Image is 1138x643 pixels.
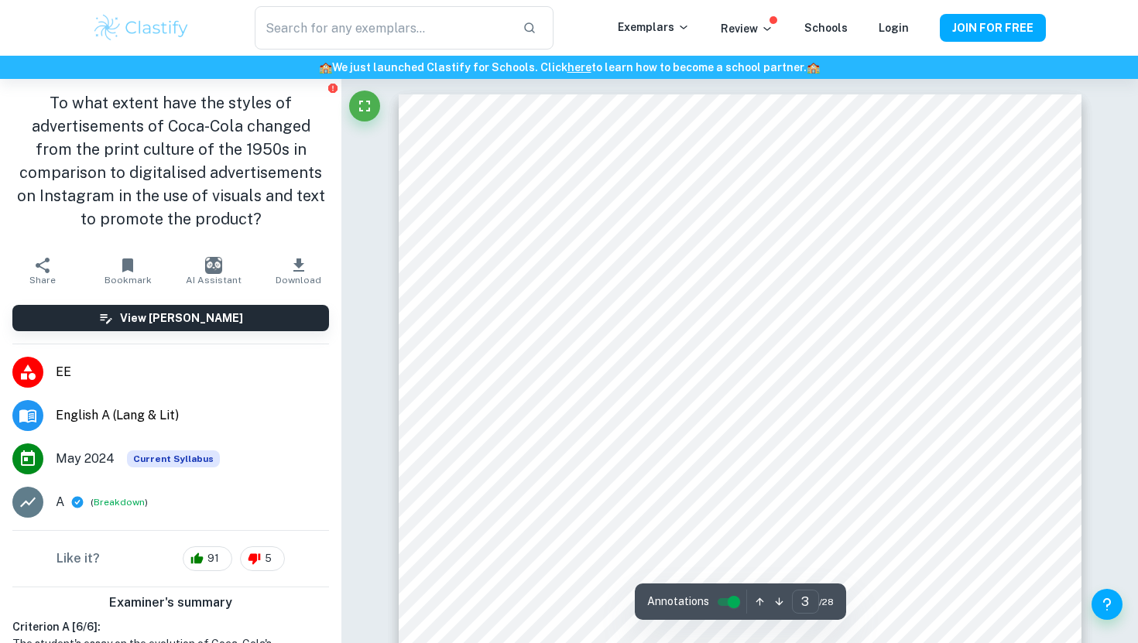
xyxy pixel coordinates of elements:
[12,91,329,231] h1: To what extent have the styles of advertisements of Coca-Cola changed from the print culture of t...
[56,406,329,425] span: English A (Lang & Lit)
[205,257,222,274] img: AI Assistant
[186,275,242,286] span: AI Assistant
[819,595,834,609] span: / 28
[12,618,329,635] h6: Criterion A [ 6 / 6 ]:
[349,91,380,121] button: Fullscreen
[327,82,338,94] button: Report issue
[127,450,220,467] div: This exemplar is based on the current syllabus. Feel free to refer to it for inspiration/ideas wh...
[1092,589,1123,620] button: Help and Feedback
[618,19,690,36] p: Exemplars
[256,249,341,292] button: Download
[199,551,228,566] span: 91
[171,249,256,292] button: AI Assistant
[567,61,591,74] a: here
[91,495,148,510] span: ( )
[240,546,285,571] div: 5
[56,450,115,468] span: May 2024
[85,249,170,292] button: Bookmark
[256,551,280,566] span: 5
[879,22,909,34] a: Login
[120,310,243,327] h6: View [PERSON_NAME]
[12,305,329,331] button: View [PERSON_NAME]
[56,493,64,511] p: A
[319,61,332,74] span: 🏫
[647,593,709,610] span: Annotations
[29,275,56,286] span: Share
[56,363,329,381] span: EE
[94,495,145,509] button: Breakdown
[127,450,220,467] span: Current Syllabus
[183,546,232,571] div: 91
[105,275,152,286] span: Bookmark
[276,275,321,286] span: Download
[57,549,100,568] h6: Like it?
[255,6,510,50] input: Search for any exemplars...
[92,12,190,43] img: Clastify logo
[6,593,335,612] h6: Examiner's summary
[3,59,1135,76] h6: We just launched Clastify for Schools. Click to learn how to become a school partner.
[721,20,773,37] p: Review
[940,14,1046,42] button: JOIN FOR FREE
[804,22,848,34] a: Schools
[807,61,820,74] span: 🏫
